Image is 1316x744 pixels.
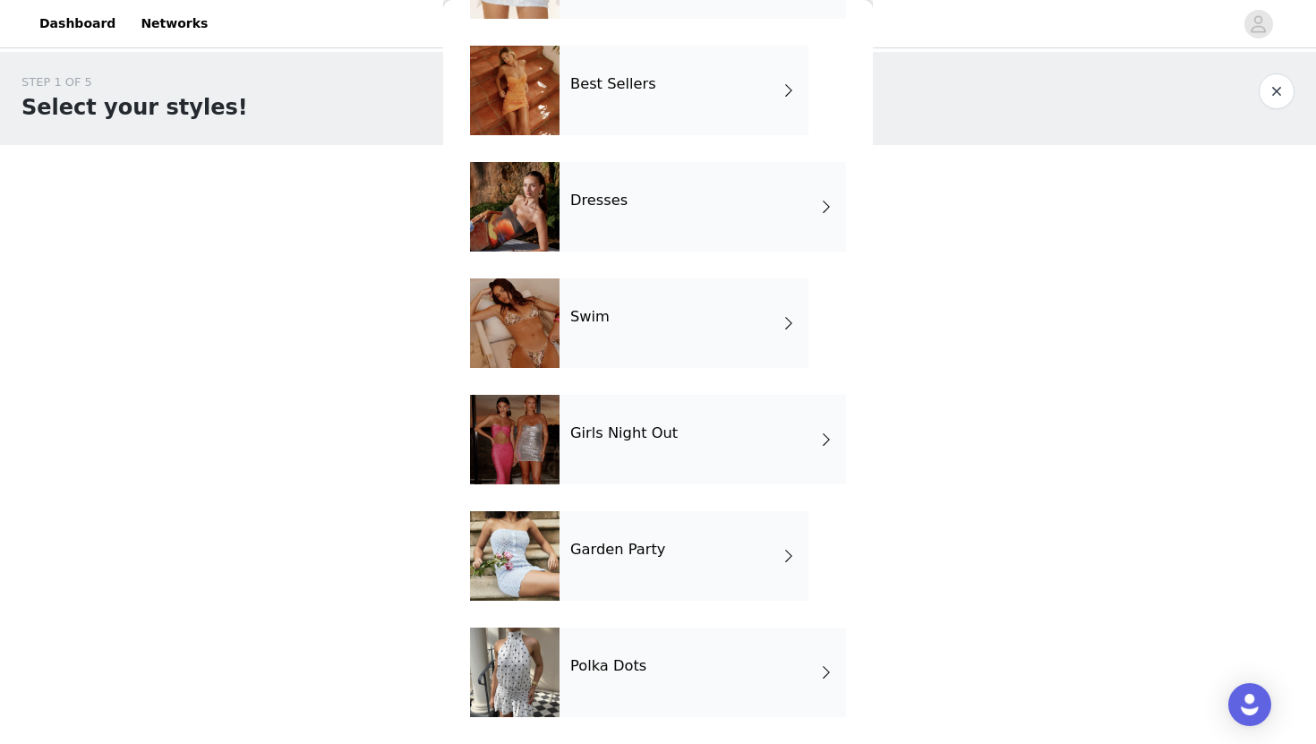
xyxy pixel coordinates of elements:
[1228,683,1271,726] div: Open Intercom Messenger
[570,309,610,325] h4: Swim
[21,73,248,91] div: STEP 1 OF 5
[570,542,665,558] h4: Garden Party
[21,91,248,124] h1: Select your styles!
[29,4,126,44] a: Dashboard
[570,192,628,209] h4: Dresses
[1250,10,1267,38] div: avatar
[570,76,656,92] h4: Best Sellers
[130,4,218,44] a: Networks
[570,658,646,674] h4: Polka Dots
[570,425,678,441] h4: Girls Night Out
